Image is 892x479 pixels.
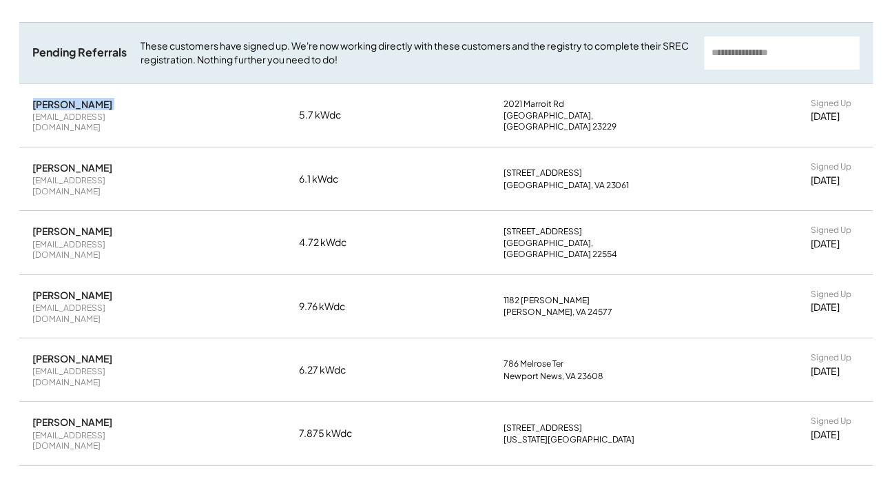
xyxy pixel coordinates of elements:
div: [PERSON_NAME] [33,352,113,365]
div: [GEOGRAPHIC_DATA], VA 23061 [504,180,630,191]
div: These customers have signed up. We're now working directly with these customers and the registry ... [141,39,691,66]
div: 6.1 kWdc [299,172,368,186]
div: [DATE] [811,237,840,251]
div: [DATE] [811,365,840,378]
div: Signed Up [811,352,851,363]
div: [PERSON_NAME] [33,416,113,428]
div: Pending Referrals [33,45,127,60]
div: Signed Up [811,289,851,300]
div: [EMAIL_ADDRESS][DOMAIN_NAME] [33,112,164,133]
div: 6.27 kWdc [299,363,368,377]
div: Signed Up [811,161,851,172]
div: Signed Up [811,98,851,109]
div: [GEOGRAPHIC_DATA], [GEOGRAPHIC_DATA] 22554 [504,238,676,259]
div: 786 Melrose Ter [504,358,563,369]
div: [EMAIL_ADDRESS][DOMAIN_NAME] [33,239,164,261]
div: 4.72 kWdc [299,236,368,249]
div: [EMAIL_ADDRESS][DOMAIN_NAME] [33,175,164,196]
div: [PERSON_NAME], VA 24577 [504,307,612,318]
div: Signed Up [811,225,851,236]
div: [DATE] [811,110,840,123]
div: [DATE] [811,428,840,442]
div: Signed Up [811,416,851,427]
div: [GEOGRAPHIC_DATA], [GEOGRAPHIC_DATA] 23229 [504,110,676,132]
div: [PERSON_NAME] [33,225,113,237]
div: Newport News, VA 23608 [504,371,603,382]
div: [PERSON_NAME] [33,98,113,110]
div: 2021 Marroit Rd [504,99,564,110]
div: [DATE] [811,300,840,314]
div: [EMAIL_ADDRESS][DOMAIN_NAME] [33,366,164,387]
div: 9.76 kWdc [299,300,368,314]
div: [PERSON_NAME] [33,161,113,174]
div: [EMAIL_ADDRESS][DOMAIN_NAME] [33,430,164,451]
div: [STREET_ADDRESS] [504,226,582,237]
div: 7.875 kWdc [299,427,368,440]
div: [EMAIL_ADDRESS][DOMAIN_NAME] [33,303,164,324]
div: [US_STATE][GEOGRAPHIC_DATA] [504,434,635,445]
div: 1182 [PERSON_NAME] [504,295,590,306]
div: [DATE] [811,174,840,187]
div: [PERSON_NAME] [33,289,113,301]
div: [STREET_ADDRESS] [504,167,582,179]
div: 5.7 kWdc [299,108,368,122]
div: [STREET_ADDRESS] [504,422,582,434]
